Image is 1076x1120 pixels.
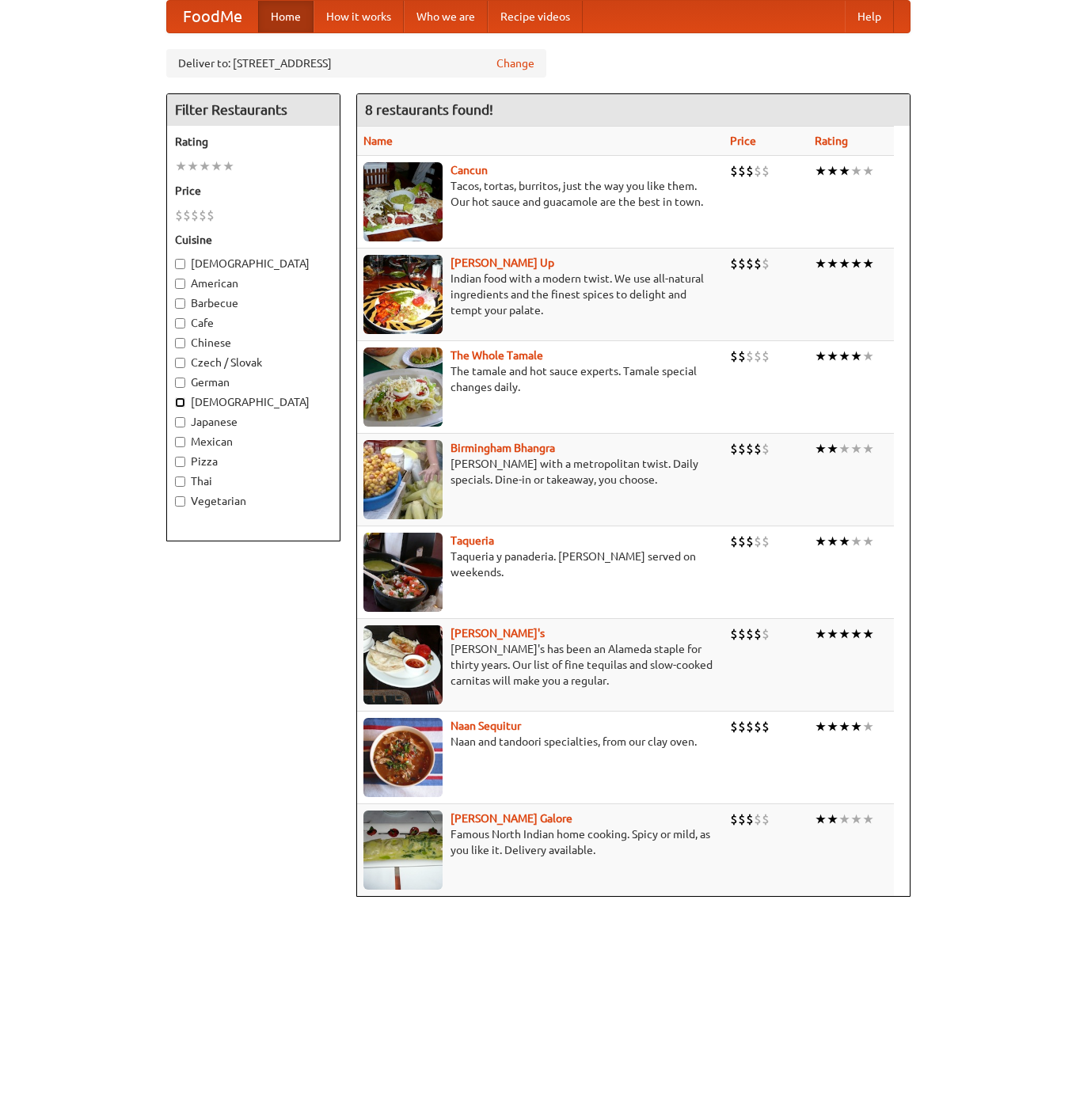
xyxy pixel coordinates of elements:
[451,627,545,640] a: [PERSON_NAME]'s
[746,625,754,643] li: $
[451,812,572,825] a: [PERSON_NAME] Galore
[827,533,838,550] li: ★
[363,162,443,241] img: cancun.jpg
[175,279,185,289] input: American
[850,347,862,365] li: ★
[862,440,874,457] li: ★
[175,397,185,408] input: [DEMOGRAPHIC_DATA]
[166,49,546,78] div: Deliver to: [STREET_ADDRESS]
[363,549,717,580] p: Taqueria y panaderia. [PERSON_NAME] served on weekends.
[363,347,443,427] img: wholetamale.jpg
[451,442,555,454] a: Birmingham Bhangra
[838,533,850,550] li: ★
[730,811,738,828] li: $
[845,1,894,32] a: Help
[730,718,738,735] li: $
[738,162,746,180] li: $
[730,440,738,457] li: $
[827,625,838,643] li: ★
[187,158,199,175] li: ★
[730,533,738,550] li: $
[738,533,746,550] li: $
[862,347,874,365] li: ★
[363,178,717,210] p: Tacos, tortas, burritos, just the way you like them. Our hot sauce and guacamole are the best in ...
[451,349,543,362] a: The Whole Tamale
[746,533,754,550] li: $
[730,255,738,272] li: $
[738,718,746,735] li: $
[175,207,183,224] li: $
[451,164,488,177] a: Cancun
[175,476,185,487] input: Thai
[815,533,827,550] li: ★
[762,625,770,643] li: $
[175,335,332,351] label: Chinese
[738,255,746,272] li: $
[838,811,850,828] li: ★
[738,347,746,365] li: $
[175,355,332,370] label: Czech / Slovak
[746,811,754,828] li: $
[754,347,762,365] li: $
[175,259,185,269] input: [DEMOGRAPHIC_DATA]
[175,378,185,388] input: German
[175,183,332,199] h5: Price
[175,496,185,507] input: Vegetarian
[199,158,211,175] li: ★
[363,255,443,334] img: curryup.jpg
[850,625,862,643] li: ★
[827,347,838,365] li: ★
[838,718,850,735] li: ★
[815,135,848,147] a: Rating
[850,440,862,457] li: ★
[838,162,850,180] li: ★
[363,734,717,750] p: Naan and tandoori specialties, from our clay oven.
[258,1,314,32] a: Home
[191,207,199,224] li: $
[746,162,754,180] li: $
[183,207,191,224] li: $
[754,255,762,272] li: $
[363,533,443,612] img: taqueria.jpg
[175,358,185,368] input: Czech / Slovak
[175,493,332,509] label: Vegetarian
[175,414,332,430] label: Japanese
[363,641,717,689] p: [PERSON_NAME]'s has been an Alameda staple for thirty years. Our list of fine tequilas and slow-c...
[730,347,738,365] li: $
[363,440,443,519] img: bhangra.jpg
[850,811,862,828] li: ★
[746,718,754,735] li: $
[211,158,222,175] li: ★
[363,363,717,395] p: The tamale and hot sauce experts. Tamale special changes daily.
[363,625,443,704] img: pedros.jpg
[850,533,862,550] li: ★
[838,347,850,365] li: ★
[365,102,493,117] ng-pluralize: 8 restaurants found!
[451,256,554,269] a: [PERSON_NAME] Up
[363,811,443,890] img: currygalore.jpg
[175,158,187,175] li: ★
[175,437,185,447] input: Mexican
[207,207,215,224] li: $
[730,162,738,180] li: $
[363,135,393,147] a: Name
[746,255,754,272] li: $
[827,718,838,735] li: ★
[738,440,746,457] li: $
[762,811,770,828] li: $
[754,533,762,550] li: $
[827,440,838,457] li: ★
[175,394,332,410] label: [DEMOGRAPHIC_DATA]
[754,718,762,735] li: $
[838,440,850,457] li: ★
[762,255,770,272] li: $
[762,347,770,365] li: $
[175,417,185,427] input: Japanese
[451,534,494,547] a: Taqueria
